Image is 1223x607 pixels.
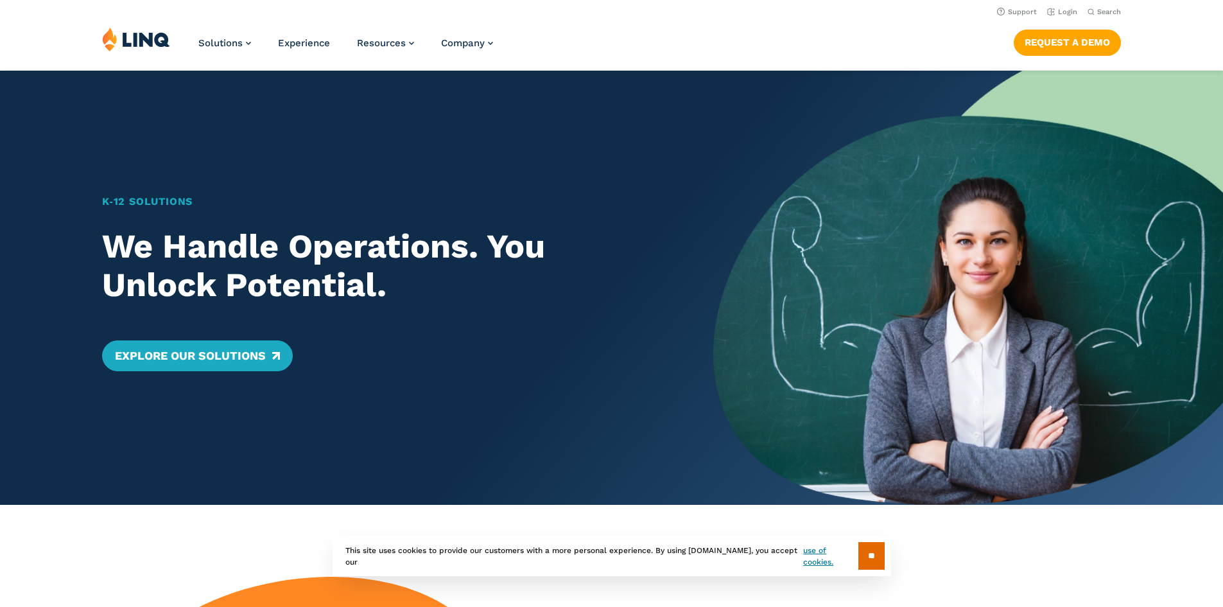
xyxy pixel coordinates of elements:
[102,194,664,209] h1: K‑12 Solutions
[102,227,664,304] h2: We Handle Operations. You Unlock Potential.
[803,545,858,568] a: use of cookies.
[1088,7,1121,17] button: Open Search Bar
[1047,8,1077,16] a: Login
[102,340,293,371] a: Explore Our Solutions
[357,37,414,49] a: Resources
[102,27,170,51] img: LINQ | K‑12 Software
[441,37,493,49] a: Company
[198,37,243,49] span: Solutions
[997,8,1037,16] a: Support
[198,27,493,69] nav: Primary Navigation
[441,37,485,49] span: Company
[1097,8,1121,16] span: Search
[333,536,891,576] div: This site uses cookies to provide our customers with a more personal experience. By using [DOMAIN...
[1014,30,1121,55] a: Request a Demo
[357,37,406,49] span: Resources
[713,71,1223,505] img: Home Banner
[198,37,251,49] a: Solutions
[1014,27,1121,55] nav: Button Navigation
[278,37,330,49] a: Experience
